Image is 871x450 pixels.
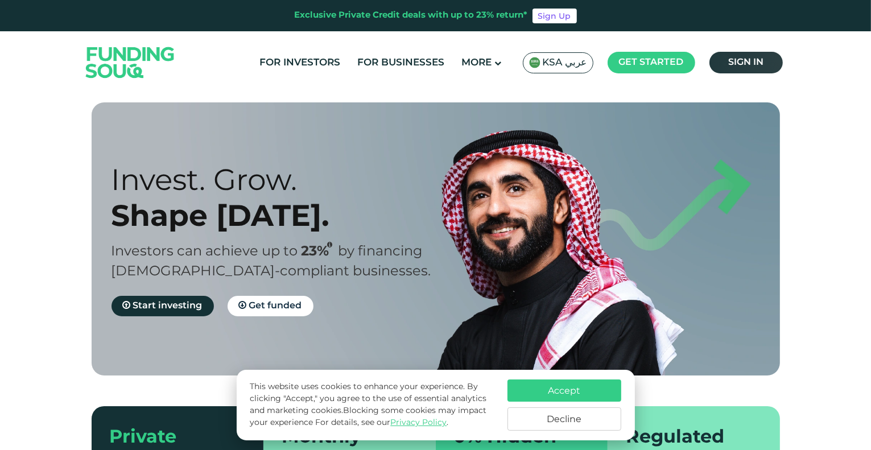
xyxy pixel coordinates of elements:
a: Start investing [112,296,214,316]
button: Decline [507,407,621,431]
span: More [462,58,492,68]
a: Get funded [228,296,313,316]
img: SA Flag [529,57,540,68]
span: Start investing [133,302,203,310]
span: Investors can achieve up to [112,245,298,258]
a: For Investors [257,53,344,72]
span: Blocking some cookies may impact your experience [250,407,486,427]
a: Sign Up [532,9,577,23]
a: For Businesses [355,53,448,72]
a: Privacy Policy [390,419,447,427]
span: 23% [302,245,339,258]
img: Logo [75,34,186,91]
div: Shape [DATE]. [112,197,456,233]
span: Get started [619,58,684,67]
span: For details, see our . [315,419,448,427]
span: KSA عربي [543,56,587,69]
p: This website uses cookies to enhance your experience. By clicking "Accept," you agree to the use ... [250,381,496,429]
i: 23% IRR (expected) ~ 15% Net yield (expected) [328,242,333,248]
button: Accept [507,379,621,402]
a: Sign in [709,52,783,73]
span: Sign in [728,58,763,67]
span: Get funded [249,302,302,310]
div: Invest. Grow. [112,162,456,197]
div: Exclusive Private Credit deals with up to 23% return* [295,9,528,22]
